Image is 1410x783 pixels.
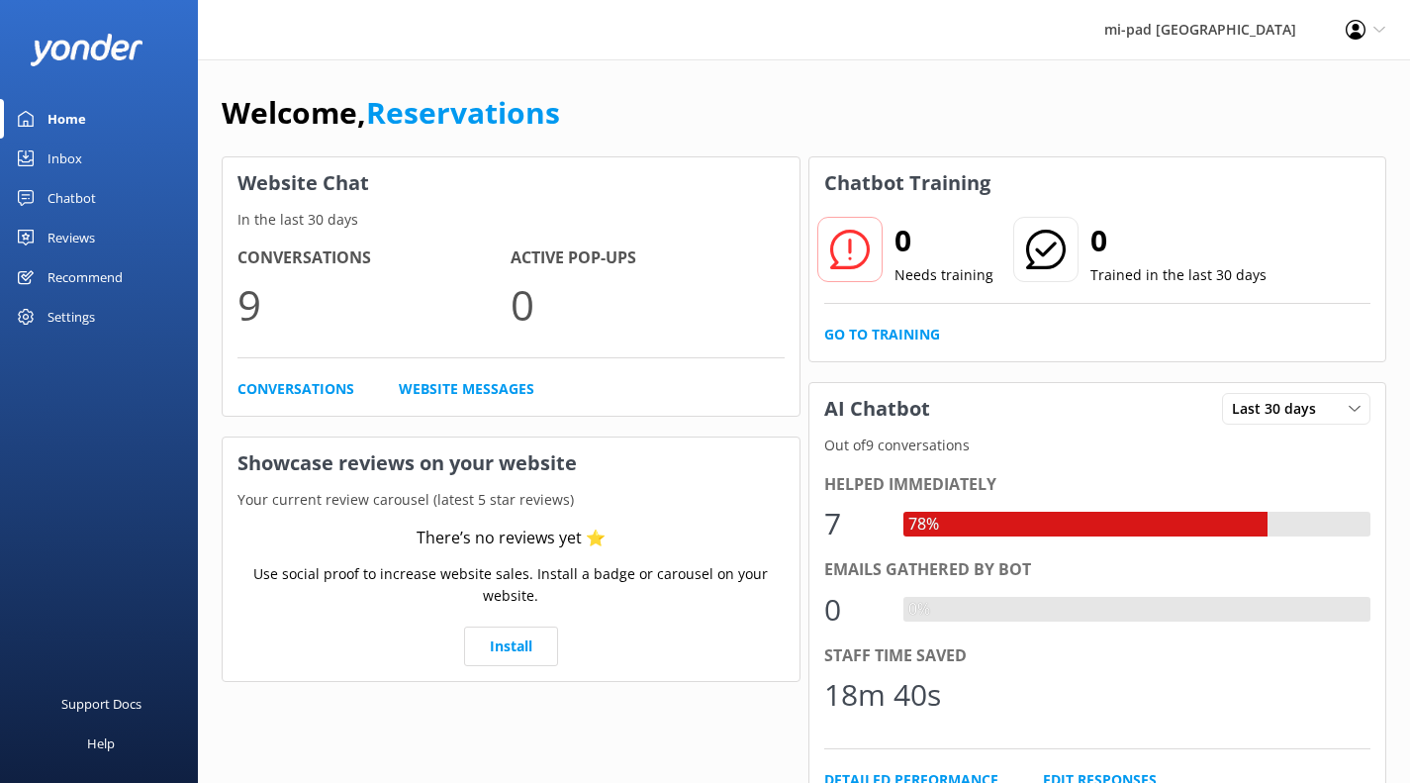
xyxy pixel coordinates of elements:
h3: Chatbot Training [809,157,1005,209]
p: In the last 30 days [223,209,799,231]
div: 0% [903,597,935,623]
a: Go to Training [824,324,940,345]
img: yonder-white-logo.png [30,34,143,66]
a: Install [464,627,558,666]
div: Chatbot [47,178,96,218]
div: Help [87,724,115,763]
div: Emails gathered by bot [824,557,1371,583]
p: Trained in the last 30 days [1090,264,1267,286]
h4: Conversations [237,245,511,271]
h2: 0 [894,217,993,264]
p: 0 [511,271,784,338]
div: 78% [903,512,944,538]
h3: Showcase reviews on your website [223,438,799,489]
a: Conversations [237,378,354,400]
p: Use social proof to increase website sales. Install a badge or carousel on your website. [237,563,785,608]
div: Inbox [47,139,82,178]
div: 18m 40s [824,671,941,719]
span: Last 30 days [1232,398,1328,420]
div: Settings [47,297,95,337]
div: Helped immediately [824,472,1371,498]
p: 9 [237,271,511,338]
p: Your current review carousel (latest 5 star reviews) [223,489,799,511]
a: Reservations [366,92,560,133]
h3: AI Chatbot [809,383,945,435]
div: 7 [824,500,884,547]
div: 0 [824,586,884,634]
p: Out of 9 conversations [809,435,1386,456]
div: There’s no reviews yet ⭐ [417,526,606,551]
div: Recommend [47,257,123,297]
a: Website Messages [399,378,534,400]
h3: Website Chat [223,157,799,209]
h4: Active Pop-ups [511,245,784,271]
h2: 0 [1090,217,1267,264]
h1: Welcome, [222,89,560,137]
div: Staff time saved [824,643,1371,669]
p: Needs training [894,264,993,286]
div: Home [47,99,86,139]
div: Reviews [47,218,95,257]
div: Support Docs [61,684,141,724]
